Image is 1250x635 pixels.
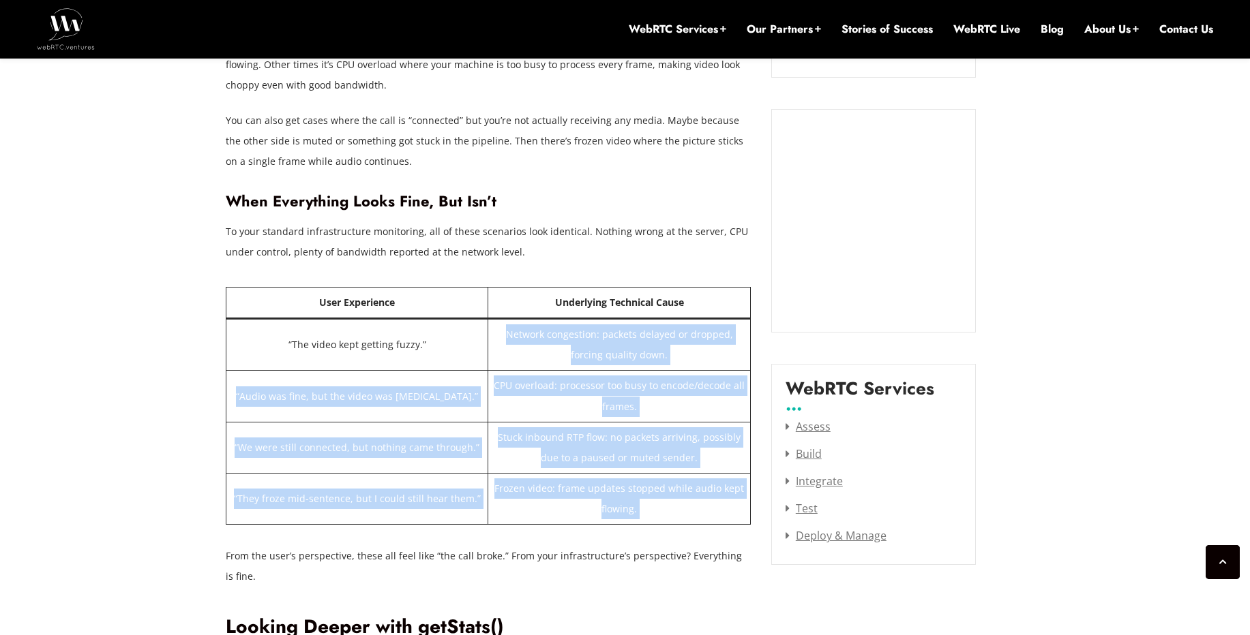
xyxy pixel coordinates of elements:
[226,221,751,262] p: To your standard infrastructure monitoring, all of these scenarios look identical. Nothing wrong ...
[786,419,831,434] a: Assess
[226,473,488,524] td: “They froze mid-sentence, but I could still hear them.”
[842,22,933,37] a: Stories of Success
[953,22,1020,37] a: WebRTC Live
[786,501,818,516] a: Test
[226,319,488,371] td: “The video kept getting fuzzy.”
[786,528,887,543] a: Deploy & Manage
[488,371,750,422] td: CPU overload: processor too busy to encode/decode all frames.
[1041,22,1064,37] a: Blog
[226,422,488,473] td: “We were still connected, but nothing came through.”
[786,378,934,409] label: WebRTC Services
[226,371,488,422] td: “Audio was fine, but the video was [MEDICAL_DATA].”
[319,296,395,309] strong: User Experience
[1084,22,1139,37] a: About Us
[747,22,821,37] a: Our Partners
[488,422,750,473] td: Stuck inbound RTP flow: no packets arriving, possibly due to a paused or muted sender.
[786,123,962,318] iframe: Embedded CTA
[226,546,751,587] p: From the user’s perspective, these all feel like “the call broke.” From your infrastructure’s per...
[555,296,684,309] strong: Underlying Technical Cause
[226,192,751,211] h3: When Everything Looks Fine, But Isn’t
[629,22,726,37] a: WebRTC Services
[786,474,843,489] a: Integrate
[226,110,751,172] p: You can also get cases where the call is “connected” but you’re not actually receiving any media....
[488,473,750,524] td: Frozen video: frame updates stopped while audio kept flowing.
[488,319,750,371] td: Network congestion: packets delayed or dropped, forcing quality down.
[786,446,822,461] a: Build
[1159,22,1213,37] a: Contact Us
[37,8,95,49] img: WebRTC.ventures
